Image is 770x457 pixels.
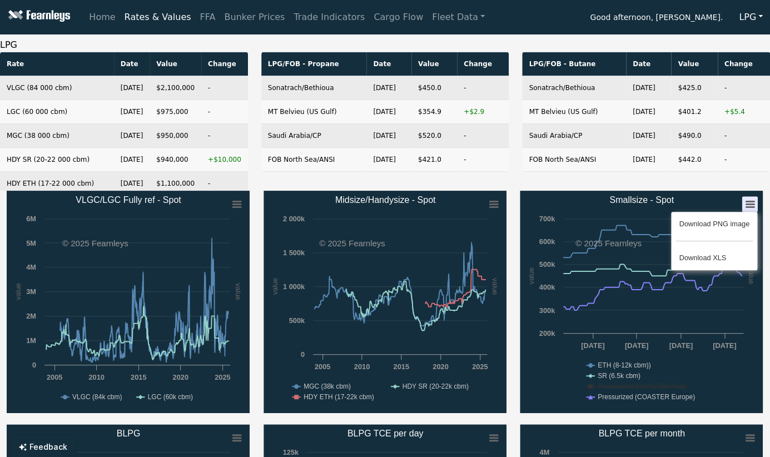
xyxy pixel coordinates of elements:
[304,383,351,390] text: MGC (38k cbm)
[173,373,188,381] text: 2020
[669,341,693,350] text: [DATE]
[261,148,367,172] td: FOB North Sea/ANSI
[675,250,753,266] li: Download XLS
[625,341,648,350] text: [DATE]
[393,362,409,371] text: 2015
[472,362,488,371] text: 2025
[7,191,250,413] svg: VLGC/LGC Fully ref - Spot
[62,239,128,248] text: © 2025 Fearnleys
[539,329,555,337] text: 200k
[85,6,120,28] a: Home
[289,316,305,325] text: 500k
[522,100,625,124] td: MT Belvieu (US Gulf)
[114,172,150,196] td: [DATE]
[411,148,457,172] td: $421.0
[215,373,230,381] text: 2025
[14,283,22,300] text: value
[88,373,104,381] text: 2010
[117,429,141,438] text: BLPG
[539,215,555,223] text: 700k
[201,52,248,76] th: Change
[598,361,650,369] text: ETH (8-12k cbm))
[366,124,411,148] td: [DATE]
[626,52,672,76] th: Date
[718,100,770,124] td: +$5.4
[411,100,457,124] td: $354.9
[626,100,672,124] td: [DATE]
[283,249,305,257] text: 1 500k
[369,6,428,28] a: Cargo Flow
[120,6,196,28] a: Rates & Values
[319,239,385,248] text: © 2025 Fearnleys
[581,341,604,350] text: [DATE]
[457,100,509,124] td: +$2.9
[196,6,220,28] a: FFA
[201,148,248,172] td: +$10,000
[522,76,625,100] td: Sonatrach/Bethioua
[610,195,674,205] text: Smallsize - Spot
[457,148,509,172] td: -
[201,124,248,148] td: -
[261,76,367,100] td: Sonatrach/Bethioua
[540,448,550,456] text: 4M
[26,287,36,296] text: 3M
[114,124,150,148] td: [DATE]
[131,373,146,381] text: 2015
[304,393,374,401] text: HDY ETH (17-22k cbm)
[148,393,193,401] text: LGC (60k cbm)
[671,148,717,172] td: $442.0
[598,372,640,380] text: SR (6.5k cbm)
[314,362,330,371] text: 2005
[261,52,367,76] th: LPG/FOB - Propane
[283,215,305,223] text: 2 000k
[283,282,305,291] text: 1 000k
[671,52,717,76] th: Value
[347,429,423,438] text: BLPG TCE per day
[411,52,457,76] th: Value
[47,373,62,381] text: 2005
[522,52,625,76] th: LPG/FOB - Butane
[26,239,36,247] text: 5M
[491,278,499,295] text: value
[150,52,201,76] th: Value
[411,124,457,148] td: $520.0
[289,6,369,28] a: Trade Indicators
[675,216,753,232] li: Download PNG image
[150,100,201,124] td: $975,000
[598,393,695,401] text: Pressurized (COASTER Europe)
[539,283,555,291] text: 400k
[26,336,36,345] text: 1M
[626,76,672,100] td: [DATE]
[671,100,717,124] td: $401.2
[114,52,150,76] th: Date
[626,124,672,148] td: [DATE]
[522,124,625,148] td: Saudi Arabia/CP
[718,76,770,100] td: -
[575,239,642,248] text: © 2025 Fearnleys
[411,76,457,100] td: $450.0
[433,362,448,371] text: 2020
[671,76,717,100] td: $425.0
[718,148,770,172] td: -
[150,124,201,148] td: $950,000
[282,448,299,456] text: 125k
[520,191,763,413] svg: Smallsize - Spot
[671,124,717,148] td: $490.0
[539,306,555,315] text: 300k
[261,124,367,148] td: Saudi Arabia/CP
[539,237,555,246] text: 600k
[76,195,181,205] text: VLGC/LGC Fully ref - Spot
[732,7,770,28] button: LPG
[26,263,36,271] text: 4M
[150,76,201,100] td: $2,100,000
[522,148,625,172] td: FOB North Sea/ANSI
[366,52,411,76] th: Date
[201,76,248,100] td: -
[114,100,150,124] td: [DATE]
[6,10,70,24] img: Fearnleys Logo
[114,76,150,100] td: [DATE]
[32,361,36,369] text: 0
[150,172,201,196] td: $1,100,000
[402,383,468,390] text: HDY SR (20-22k cbm)
[428,6,489,28] a: Fleet Data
